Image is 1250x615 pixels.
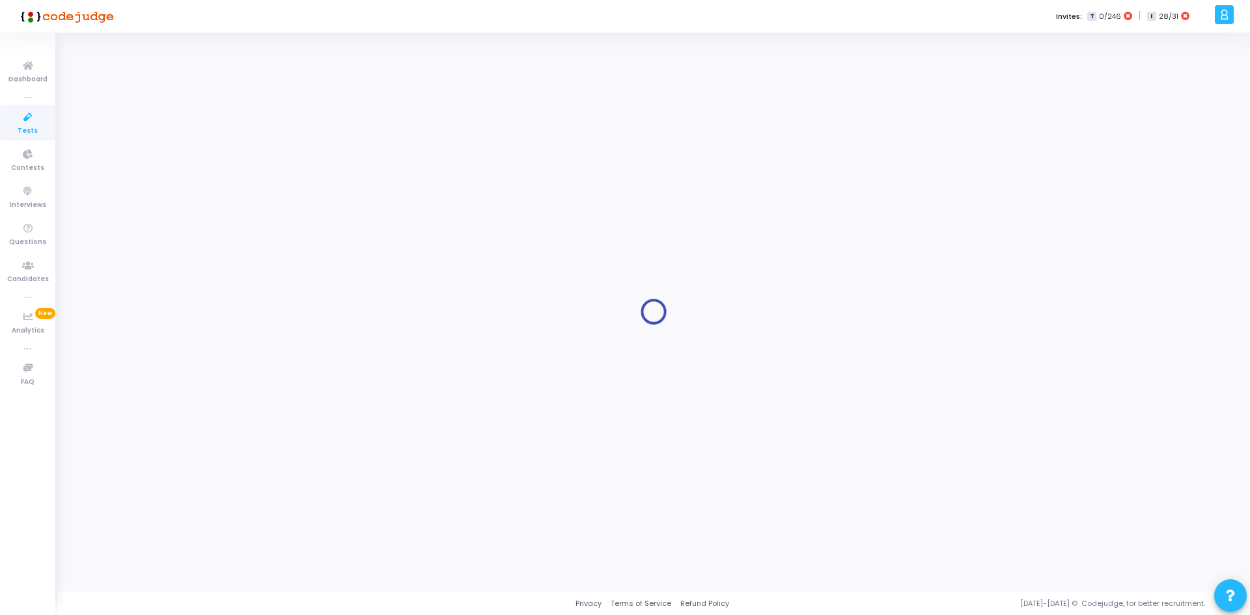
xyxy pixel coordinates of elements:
[35,308,55,319] span: New
[9,237,46,248] span: Questions
[1056,11,1082,22] label: Invites:
[1087,12,1096,21] span: T
[576,598,602,609] a: Privacy
[1159,11,1178,22] span: 28/31
[1147,12,1156,21] span: I
[729,598,1234,609] div: [DATE]-[DATE] © Codejudge, for better recruitment.
[12,325,44,336] span: Analytics
[11,163,44,174] span: Contests
[680,598,729,609] a: Refund Policy
[7,274,49,285] span: Candidates
[611,598,671,609] a: Terms of Service
[18,126,38,137] span: Tests
[1139,9,1141,23] span: |
[16,3,114,29] img: logo
[8,74,48,85] span: Dashboard
[10,200,46,211] span: Interviews
[1099,11,1121,22] span: 0/246
[21,377,35,388] span: FAQ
